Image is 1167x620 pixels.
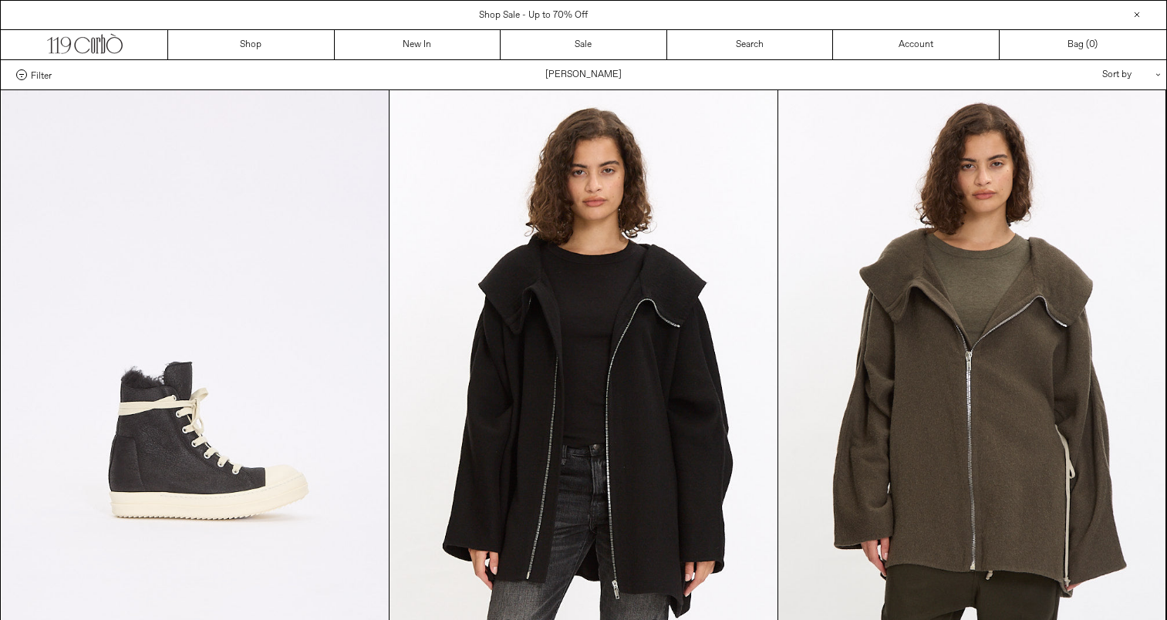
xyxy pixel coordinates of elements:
[168,30,335,59] a: Shop
[501,30,667,59] a: Sale
[335,30,501,59] a: New In
[1089,38,1098,52] span: )
[1089,39,1094,51] span: 0
[31,69,52,80] span: Filter
[1012,60,1151,89] div: Sort by
[1000,30,1166,59] a: Bag ()
[667,30,834,59] a: Search
[479,9,588,22] a: Shop Sale - Up to 70% Off
[833,30,1000,59] a: Account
